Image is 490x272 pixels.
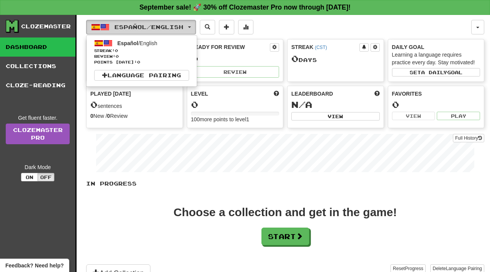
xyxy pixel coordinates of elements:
button: View [392,112,435,120]
span: Leaderboard [291,90,333,98]
div: 0 [392,100,480,109]
a: ClozemasterPro [6,124,70,144]
div: Favorites [392,90,480,98]
button: More stats [238,20,253,34]
strong: September sale! 🚀 30% off Clozemaster Pro now through [DATE]! [139,3,351,11]
a: Language Pairing [94,70,189,81]
button: Search sentences [200,20,215,34]
span: Points [DATE]: 0 [94,59,189,65]
button: Full History [453,134,484,142]
div: sentences [90,100,179,110]
div: 0 [191,100,279,109]
span: This week in points, UTC [374,90,380,98]
button: Add sentence to collection [219,20,234,34]
span: / English [118,40,157,46]
button: Start [261,228,309,245]
button: On [21,173,38,181]
button: Seta dailygoal [392,68,480,77]
span: Language Pairing [446,266,482,271]
span: Played [DATE] [90,90,131,98]
span: 0 [291,53,299,64]
div: Clozemaster [21,23,71,30]
div: Daily Goal [392,43,480,51]
strong: 0 [107,113,110,119]
a: Español/EnglishStreak:0 Review:0Points [DATE]:0 [87,37,197,66]
div: Streak [291,43,359,51]
div: 100 more points to level 1 [191,116,279,123]
div: 0 [191,54,279,64]
button: Off [38,173,54,181]
div: Learning a language requires practice every day. Stay motivated! [392,51,480,66]
span: 0 [90,99,98,110]
a: (CST) [315,45,327,50]
span: Review: 0 [94,54,189,59]
div: Get fluent faster. [6,114,70,122]
button: Review [191,66,279,78]
div: Choose a collection and get in the game! [173,207,397,218]
div: Day s [291,54,380,64]
span: Score more points to level up [274,90,279,98]
button: View [291,112,380,121]
div: Dark Mode [6,163,70,171]
span: a daily [421,70,447,75]
button: Play [437,112,480,120]
span: Español [118,40,138,46]
span: Open feedback widget [5,262,64,269]
span: Progress [405,266,423,271]
div: Ready for Review [191,43,270,51]
p: In Progress [86,180,484,187]
span: N/A [291,99,312,110]
strong: 0 [90,113,93,119]
button: Español/English [86,20,196,34]
span: Streak: [94,48,189,54]
span: Level [191,90,208,98]
span: 0 [115,48,118,53]
div: New / Review [90,112,179,120]
span: Español / English [114,24,183,30]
